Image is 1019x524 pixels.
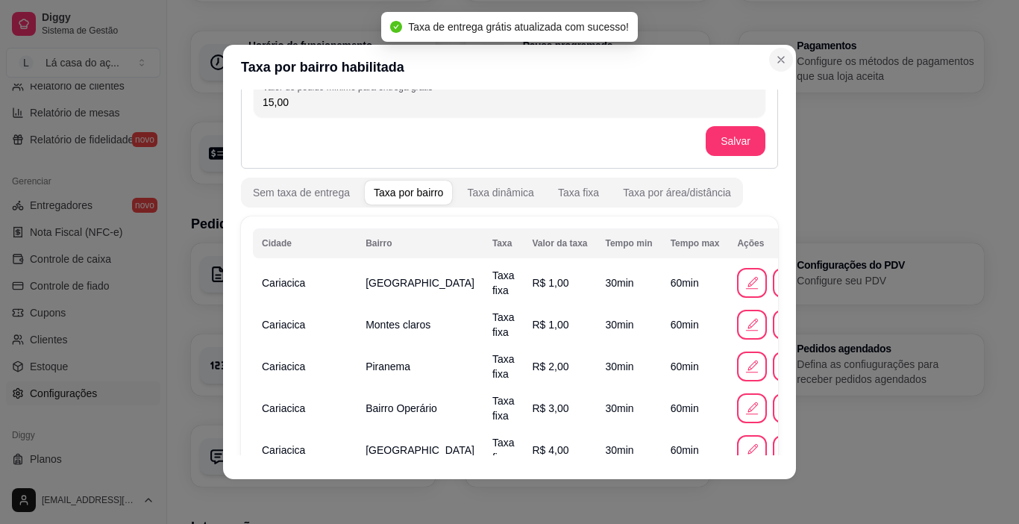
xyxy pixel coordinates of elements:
span: [GEOGRAPHIC_DATA] [366,277,474,289]
td: 60 min [662,262,729,304]
span: Cariacica [262,319,305,331]
span: Taxa fixa [492,269,515,296]
th: Tempo min [597,228,662,258]
th: Cidade [253,228,357,258]
div: Sem taxa de entrega [253,185,350,200]
td: 30 min [597,346,662,387]
span: Taxa fixa [492,353,515,380]
input: Valor de pedido mínimo para entrega grátis [263,95,756,110]
th: Bairro [357,228,483,258]
header: Taxa por bairro habilitada [223,45,796,90]
div: Taxa por área/distância [623,185,731,200]
div: Taxa por bairro [374,185,443,200]
span: Piranema [366,361,410,372]
div: Taxa dinâmica [467,185,534,200]
td: 60 min [662,387,729,429]
th: Valor da taxa [523,228,596,258]
td: 30 min [597,262,662,304]
span: Taxa fixa [492,395,515,422]
span: Taxa de entrega grátis atualizada com sucesso! [408,21,629,33]
span: R$ 1,00 [532,319,568,331]
td: 30 min [597,304,662,346]
td: 30 min [597,429,662,471]
span: Cariacica [262,361,305,372]
th: Taxa [483,228,524,258]
span: Montes claros [366,319,430,331]
div: Taxa fixa [558,185,599,200]
th: Ações [728,228,812,258]
span: Taxa fixa [492,311,515,338]
button: Close [769,48,793,72]
td: 60 min [662,346,729,387]
span: R$ 3,00 [532,402,568,414]
span: R$ 4,00 [532,444,568,456]
span: Cariacica [262,402,305,414]
td: 60 min [662,429,729,471]
button: Salvar [706,126,765,156]
span: Bairro Operário [366,402,437,414]
span: Cariacica [262,444,305,456]
td: 60 min [662,304,729,346]
span: Taxa fixa [492,437,515,464]
span: R$ 2,00 [532,361,568,372]
span: check-circle [390,21,402,33]
span: [GEOGRAPHIC_DATA] [366,444,474,456]
span: R$ 1,00 [532,277,568,289]
th: Tempo max [662,228,729,258]
td: 30 min [597,387,662,429]
span: Cariacica [262,277,305,289]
